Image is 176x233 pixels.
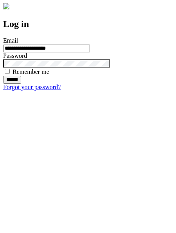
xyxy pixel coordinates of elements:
label: Password [3,52,27,59]
label: Remember me [13,68,49,75]
img: logo-4e3dc11c47720685a147b03b5a06dd966a58ff35d612b21f08c02c0306f2b779.png [3,3,9,9]
h2: Log in [3,19,173,29]
a: Forgot your password? [3,84,61,90]
label: Email [3,37,18,44]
